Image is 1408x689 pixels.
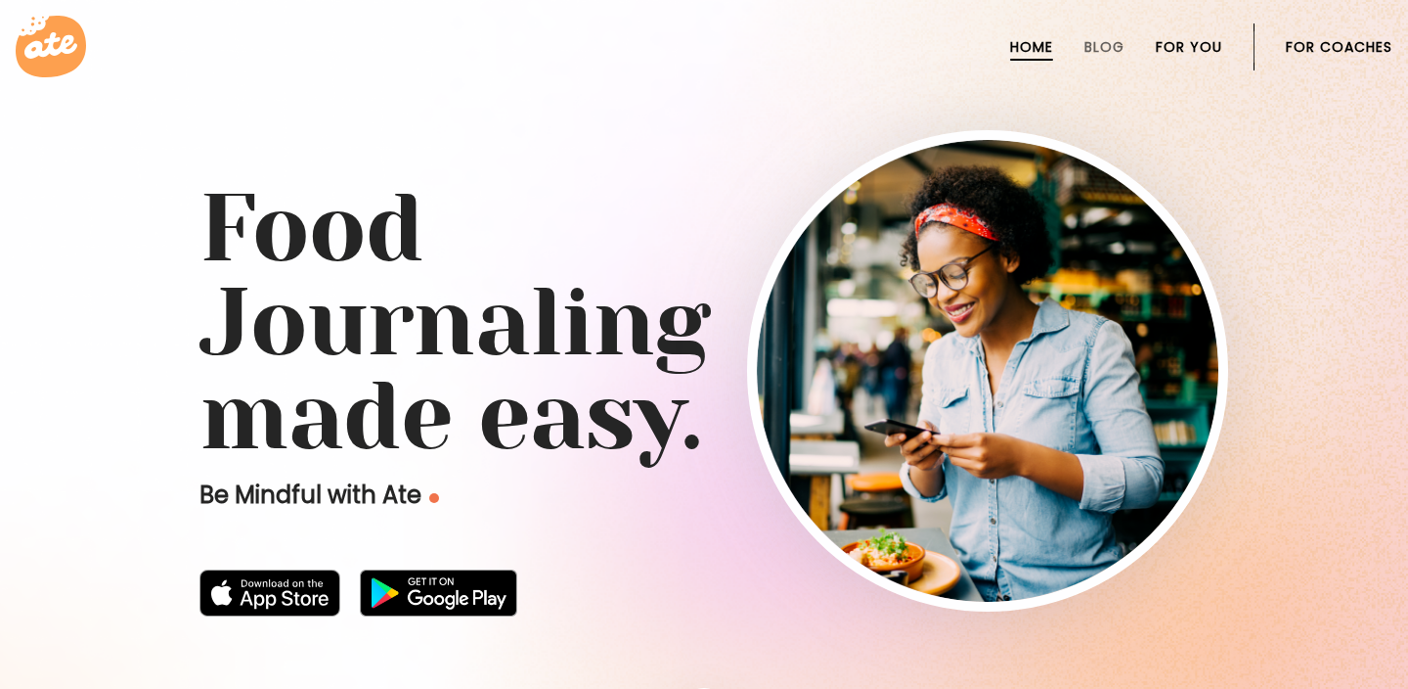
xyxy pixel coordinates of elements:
[1084,39,1124,55] a: Blog
[1156,39,1222,55] a: For You
[1286,39,1392,55] a: For Coaches
[199,182,1209,464] h1: Food Journaling made easy.
[199,480,747,511] p: Be Mindful with Ate
[360,570,517,617] img: badge-download-google.png
[199,570,340,617] img: badge-download-apple.svg
[1010,39,1053,55] a: Home
[757,140,1218,602] img: home-hero-img-rounded.png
